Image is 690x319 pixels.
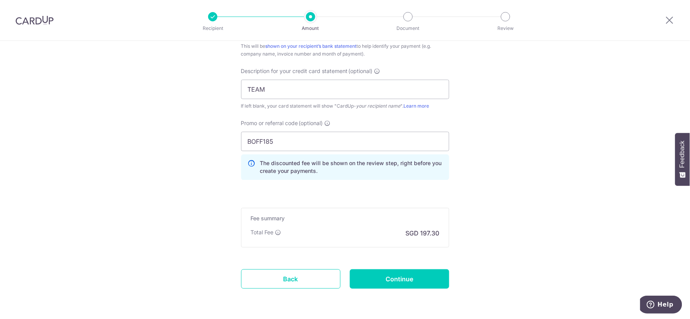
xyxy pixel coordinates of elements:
p: Review [477,24,534,32]
i: your recipient name [356,103,401,109]
img: CardUp [16,16,54,25]
p: Recipient [184,24,242,32]
p: Amount [282,24,339,32]
div: If left blank, your card statement will show "CardUp- ". [241,102,449,110]
p: Document [379,24,437,32]
iframe: Opens a widget where you can find more information [640,296,682,315]
span: (optional) [299,119,323,127]
p: Total Fee [251,228,274,236]
a: Learn more [404,103,429,109]
h5: Fee summary [251,214,440,222]
span: (optional) [349,67,373,75]
input: Example: Rent [241,80,449,99]
a: Back [241,269,341,289]
span: Description for your credit card statement [241,67,348,75]
a: shown on your recipient’s bank statement [266,43,357,49]
input: Continue [350,269,449,289]
p: SGD 197.30 [406,228,440,238]
span: Promo or referral code [241,119,298,127]
span: Feedback [679,141,686,168]
div: This will be to help identify your payment (e.g. company name, invoice number and month of payment). [241,42,449,58]
button: Feedback - Show survey [675,133,690,186]
p: The discounted fee will be shown on the review step, right before you create your payments. [260,159,443,175]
